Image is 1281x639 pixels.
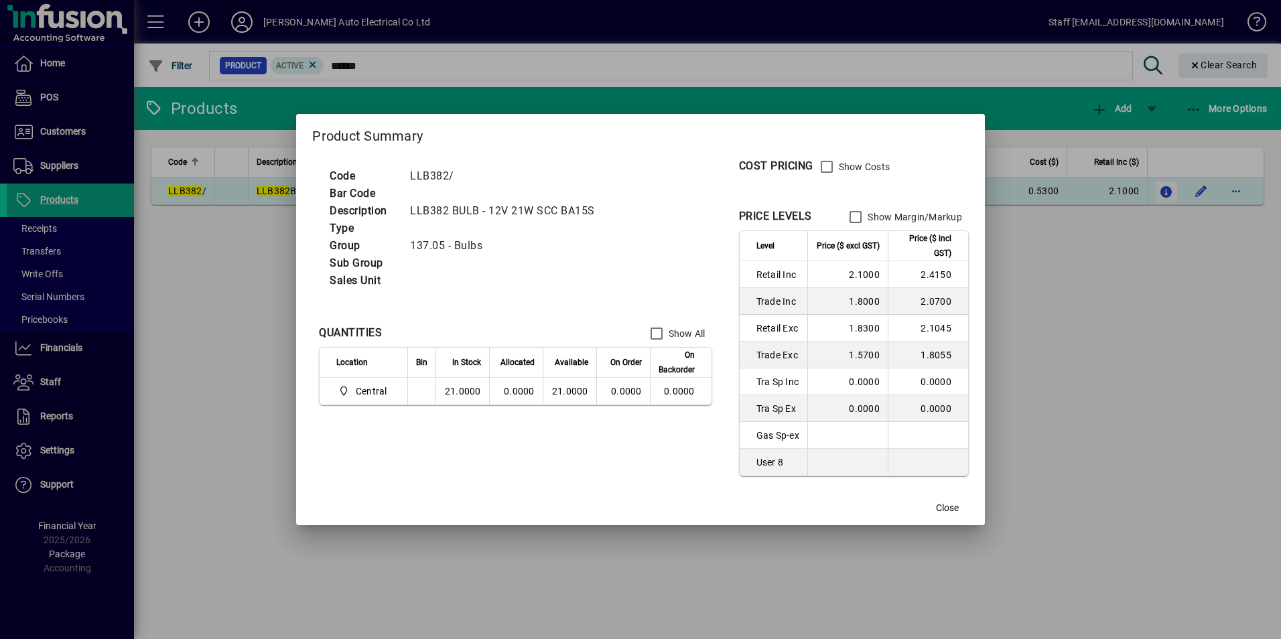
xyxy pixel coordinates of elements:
[888,261,968,288] td: 2.4150
[356,384,387,398] span: Central
[836,160,890,173] label: Show Costs
[807,261,888,288] td: 2.1000
[817,238,880,253] span: Price ($ excl GST)
[611,386,642,397] span: 0.0000
[323,185,403,202] td: Bar Code
[659,348,695,377] span: On Backorder
[888,342,968,368] td: 1.8055
[403,202,611,220] td: LLB382 BULB - 12V 21W SCC BA15S
[807,288,888,315] td: 1.8000
[323,202,403,220] td: Description
[888,395,968,422] td: 0.0000
[926,496,969,520] button: Close
[888,315,968,342] td: 2.1045
[807,342,888,368] td: 1.5700
[452,355,481,370] span: In Stock
[323,220,403,237] td: Type
[319,325,382,341] div: QUANTITIES
[756,375,799,388] span: Tra Sp Inc
[756,268,799,281] span: Retail Inc
[543,378,596,405] td: 21.0000
[807,395,888,422] td: 0.0000
[756,322,799,335] span: Retail Exc
[296,114,985,153] h2: Product Summary
[323,272,403,289] td: Sales Unit
[888,368,968,395] td: 0.0000
[403,167,611,185] td: LLB382/
[756,238,774,253] span: Level
[807,315,888,342] td: 1.8300
[666,327,705,340] label: Show All
[756,348,799,362] span: Trade Exc
[739,158,813,174] div: COST PRICING
[936,501,959,515] span: Close
[756,455,799,469] span: User 8
[807,368,888,395] td: 0.0000
[610,355,642,370] span: On Order
[888,288,968,315] td: 2.0700
[489,378,543,405] td: 0.0000
[336,383,392,399] span: Central
[403,237,611,255] td: 137.05 - Bulbs
[416,355,427,370] span: Bin
[336,355,368,370] span: Location
[865,210,962,224] label: Show Margin/Markup
[323,255,403,272] td: Sub Group
[650,378,712,405] td: 0.0000
[756,402,799,415] span: Tra Sp Ex
[435,378,489,405] td: 21.0000
[323,167,403,185] td: Code
[323,237,403,255] td: Group
[756,429,799,442] span: Gas Sp-ex
[500,355,535,370] span: Allocated
[756,295,799,308] span: Trade Inc
[896,231,951,261] span: Price ($ incl GST)
[739,208,812,224] div: PRICE LEVELS
[555,355,588,370] span: Available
